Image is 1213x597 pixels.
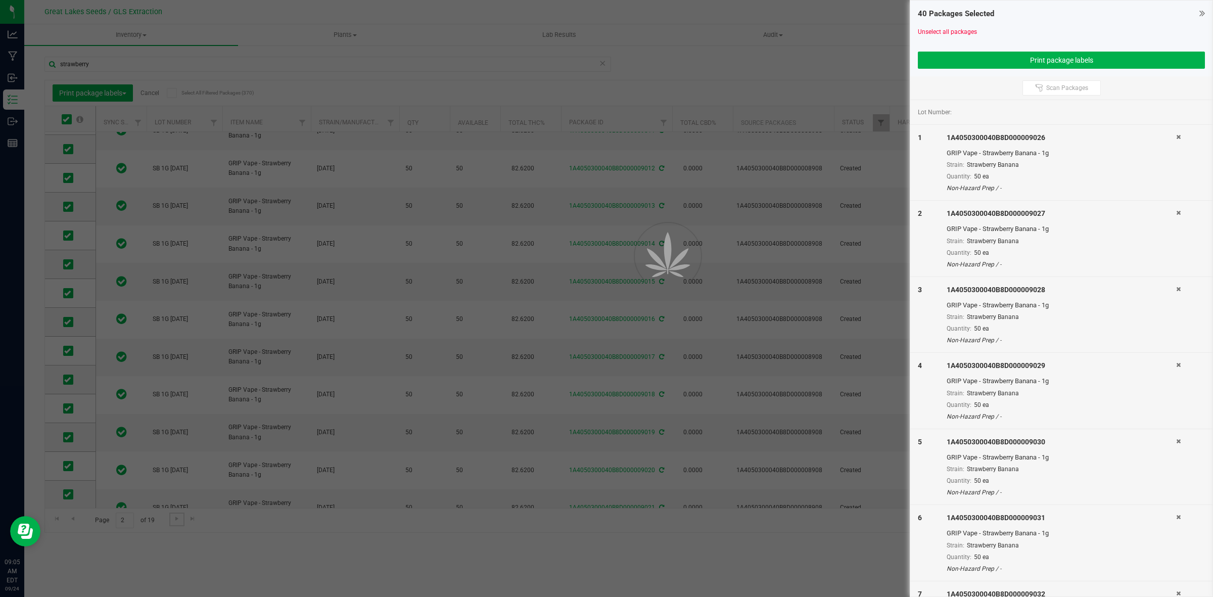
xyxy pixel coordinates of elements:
span: Strain: [947,313,964,320]
span: Strawberry Banana [967,313,1019,320]
div: 1A4050300040B8D000009031 [947,513,1176,523]
span: 50 ea [974,477,989,484]
span: 50 ea [974,401,989,408]
div: GRIP Vape - Strawberry Banana - 1g [947,452,1176,463]
div: 1A4050300040B8D000009029 [947,360,1176,371]
span: Quantity: [947,249,971,256]
span: Strain: [947,238,964,245]
span: Quantity: [947,325,971,332]
span: Strawberry Banana [967,466,1019,473]
span: Strawberry Banana [967,238,1019,245]
span: 6 [918,514,922,522]
span: Strain: [947,466,964,473]
span: Strain: [947,390,964,397]
span: 1 [918,133,922,142]
button: Print package labels [918,52,1205,69]
span: Strawberry Banana [967,161,1019,168]
span: Scan Packages [1046,84,1088,92]
span: 50 ea [974,249,989,256]
span: 5 [918,438,922,446]
span: 3 [918,286,922,294]
div: GRIP Vape - Strawberry Banana - 1g [947,528,1176,538]
button: Scan Packages [1022,80,1101,96]
span: Quantity: [947,401,971,408]
span: Quantity: [947,477,971,484]
span: 50 ea [974,173,989,180]
div: 1A4050300040B8D000009028 [947,285,1176,295]
span: Strawberry Banana [967,390,1019,397]
span: 50 ea [974,554,989,561]
div: Non-Hazard Prep / - [947,412,1176,421]
span: Quantity: [947,554,971,561]
div: 1A4050300040B8D000009027 [947,208,1176,219]
span: 2 [918,209,922,217]
div: Non-Hazard Prep / - [947,336,1176,345]
div: 1A4050300040B8D000009026 [947,132,1176,143]
span: Quantity: [947,173,971,180]
div: GRIP Vape - Strawberry Banana - 1g [947,300,1176,310]
div: Non-Hazard Prep / - [947,260,1176,269]
span: 4 [918,361,922,370]
div: 1A4050300040B8D000009030 [947,437,1176,447]
span: Strain: [947,542,964,549]
span: Lot Number: [918,108,952,117]
iframe: Resource center [10,516,40,546]
span: Strain: [947,161,964,168]
div: Non-Hazard Prep / - [947,564,1176,573]
div: GRIP Vape - Strawberry Banana - 1g [947,148,1176,158]
div: Non-Hazard Prep / - [947,488,1176,497]
span: 50 ea [974,325,989,332]
div: GRIP Vape - Strawberry Banana - 1g [947,224,1176,234]
div: GRIP Vape - Strawberry Banana - 1g [947,376,1176,386]
span: Strawberry Banana [967,542,1019,549]
div: Non-Hazard Prep / - [947,183,1176,193]
a: Unselect all packages [918,28,977,35]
